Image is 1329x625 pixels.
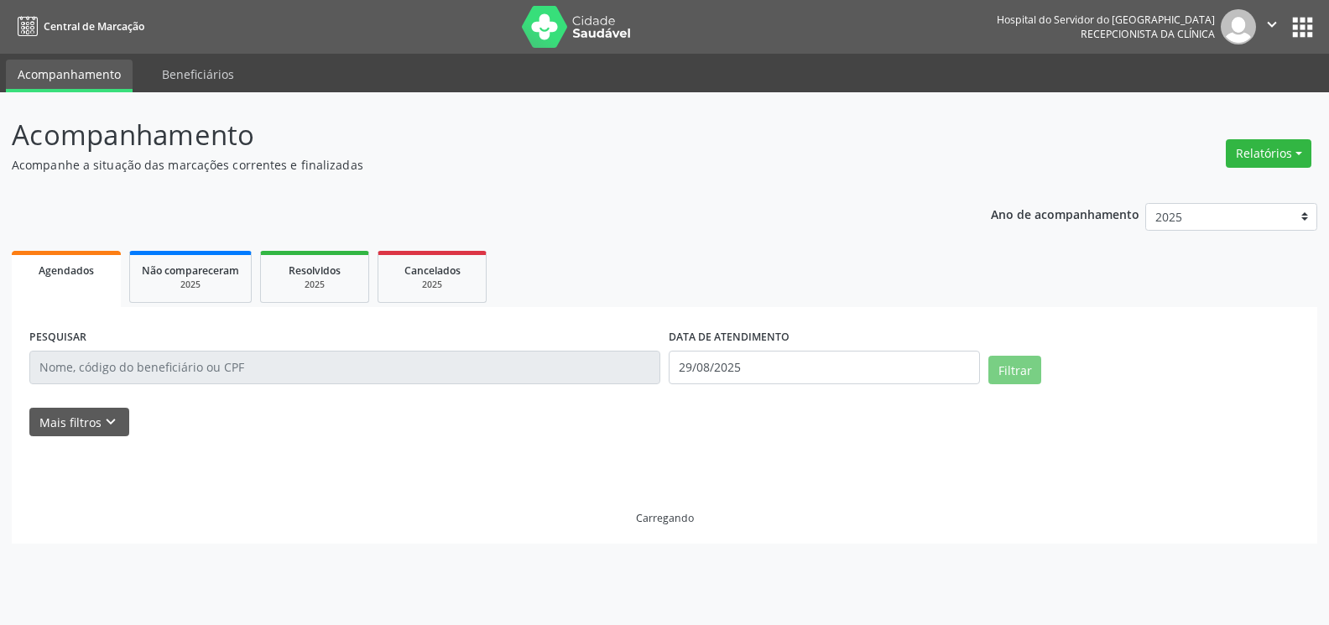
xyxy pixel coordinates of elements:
[12,156,925,174] p: Acompanhe a situação das marcações correntes e finalizadas
[390,279,474,291] div: 2025
[991,203,1139,224] p: Ano de acompanhamento
[669,351,980,384] input: Selecione um intervalo
[289,263,341,278] span: Resolvidos
[988,356,1041,384] button: Filtrar
[1263,15,1281,34] i: 
[1288,13,1317,42] button: apps
[29,408,129,437] button: Mais filtroskeyboard_arrow_down
[997,13,1215,27] div: Hospital do Servidor do [GEOGRAPHIC_DATA]
[636,511,694,525] div: Carregando
[142,263,239,278] span: Não compareceram
[29,325,86,351] label: PESQUISAR
[273,279,357,291] div: 2025
[669,325,790,351] label: DATA DE ATENDIMENTO
[1256,9,1288,44] button: 
[142,279,239,291] div: 2025
[39,263,94,278] span: Agendados
[1081,27,1215,41] span: Recepcionista da clínica
[1221,9,1256,44] img: img
[6,60,133,92] a: Acompanhamento
[12,114,925,156] p: Acompanhamento
[44,19,144,34] span: Central de Marcação
[1226,139,1311,168] button: Relatórios
[102,413,120,431] i: keyboard_arrow_down
[29,351,660,384] input: Nome, código do beneficiário ou CPF
[150,60,246,89] a: Beneficiários
[12,13,144,40] a: Central de Marcação
[404,263,461,278] span: Cancelados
